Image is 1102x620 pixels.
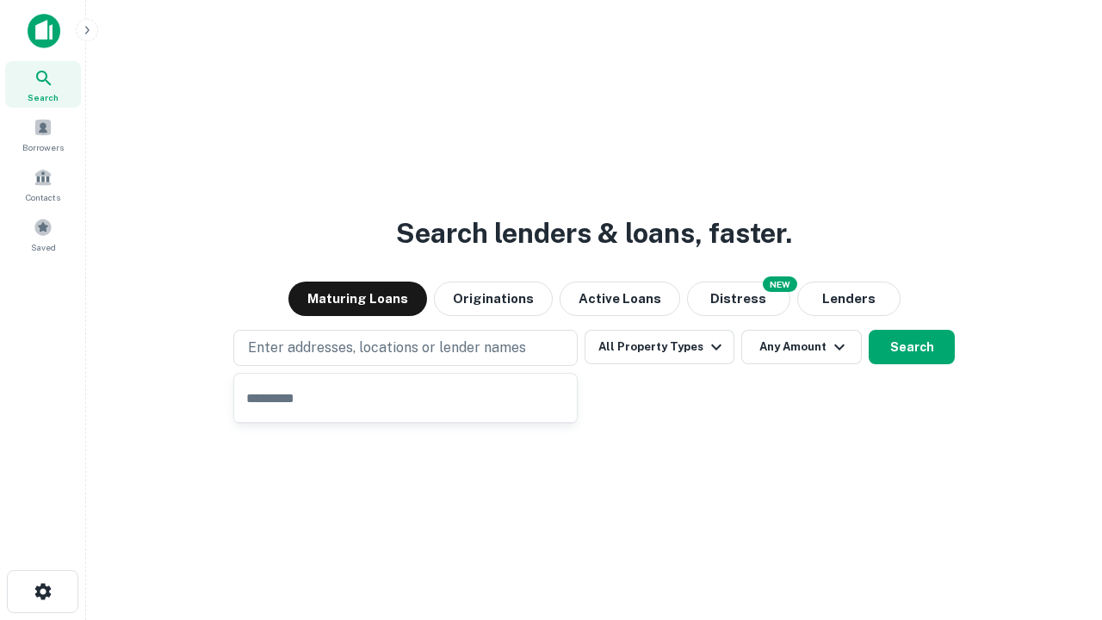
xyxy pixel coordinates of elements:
iframe: Chat Widget [1016,427,1102,510]
a: Borrowers [5,111,81,158]
button: Lenders [797,282,901,316]
button: Active Loans [560,282,680,316]
h3: Search lenders & loans, faster. [396,213,792,254]
button: Search distressed loans with lien and other non-mortgage details. [687,282,790,316]
img: capitalize-icon.png [28,14,60,48]
span: Search [28,90,59,104]
button: Originations [434,282,553,316]
span: Saved [31,240,56,254]
span: Borrowers [22,140,64,154]
div: NEW [763,276,797,292]
p: Enter addresses, locations or lender names [248,338,526,358]
button: Search [869,330,955,364]
button: Enter addresses, locations or lender names [233,330,578,366]
a: Contacts [5,161,81,208]
a: Saved [5,211,81,257]
button: All Property Types [585,330,734,364]
span: Contacts [26,190,60,204]
button: Maturing Loans [288,282,427,316]
a: Search [5,61,81,108]
button: Any Amount [741,330,862,364]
